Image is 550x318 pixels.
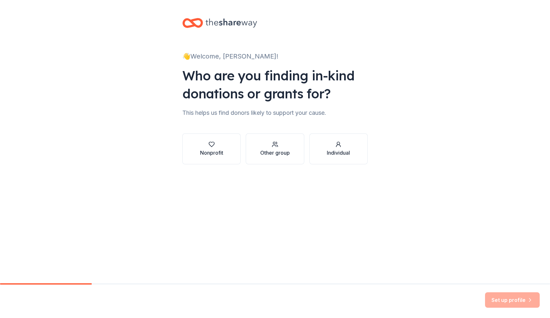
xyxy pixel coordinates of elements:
div: Other group [260,149,290,157]
button: Individual [309,133,368,164]
div: 👋 Welcome, [PERSON_NAME]! [182,51,368,61]
div: This helps us find donors likely to support your cause. [182,108,368,118]
div: Individual [327,149,350,157]
button: Other group [246,133,304,164]
div: Who are you finding in-kind donations or grants for? [182,67,368,103]
div: Nonprofit [200,149,223,157]
button: Nonprofit [182,133,241,164]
